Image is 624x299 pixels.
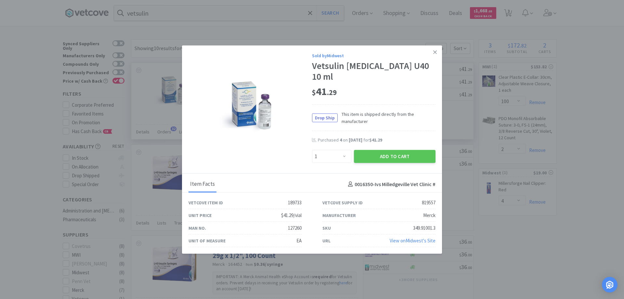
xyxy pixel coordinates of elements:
div: $41.29/vial [281,211,302,219]
span: 4 [340,137,342,143]
button: Add to Cart [354,150,435,163]
h4: 0016350 - Ivs Milledgeville Vet Clinic # [345,180,435,188]
div: Vetcove Supply ID [322,199,363,206]
div: Unit of Measure [188,237,226,244]
img: a17b649655ad4e6480fa30d7b03b6fb9_819557.jpeg [208,65,292,150]
span: [DATE] [349,137,362,143]
div: Vetsulin [MEDICAL_DATA] U40 10 ml [312,61,435,82]
div: EA [296,237,302,245]
span: $41.29 [369,137,382,143]
span: . 29 [327,88,337,97]
div: Manufacturer [322,212,356,219]
span: 41 [312,85,337,98]
span: $ [312,88,316,97]
div: Man No. [188,224,206,232]
div: 819557 [422,199,435,207]
div: 127260 [288,224,302,232]
div: Unit Price [188,212,212,219]
div: Item Facts [188,176,216,193]
div: Vetcove Item ID [188,199,223,206]
div: Purchased on for [318,137,435,143]
div: 349.91001.3 [413,224,435,232]
div: Sold by Midwest [312,52,435,59]
div: SKU [322,224,331,232]
div: 189733 [288,199,302,207]
div: Open Intercom Messenger [602,277,617,292]
div: Merck [423,211,435,219]
div: URL [322,237,331,244]
span: This item is shipped directly from the manufacturer [338,110,435,125]
span: Drop Ship [312,114,337,122]
a: View onMidwest's Site [390,238,435,244]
